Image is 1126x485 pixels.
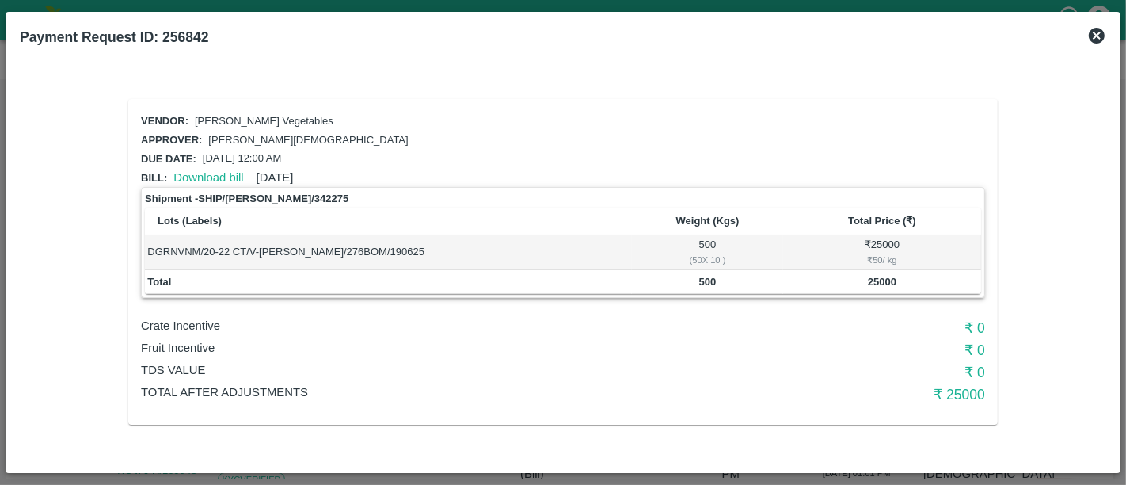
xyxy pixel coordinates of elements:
p: Fruit Incentive [141,339,704,357]
td: ₹ 25000 [783,235,981,270]
b: Weight (Kgs) [676,215,740,227]
span: Approver: [141,134,202,146]
p: [PERSON_NAME] Vegetables [195,114,333,129]
b: Payment Request ID: 256842 [20,29,208,45]
span: Due date: [141,153,196,165]
h6: ₹ 0 [704,361,985,384]
p: Crate Incentive [141,317,704,334]
strong: Shipment - SHIP/[PERSON_NAME]/342275 [145,191,348,207]
td: 500 [632,235,783,270]
b: 500 [699,276,717,288]
td: DGRNVNM/20-22 CT/V-[PERSON_NAME]/276BOM/190625 [145,235,632,270]
span: Bill: [141,172,167,184]
h6: ₹ 25000 [704,384,985,406]
p: [PERSON_NAME][DEMOGRAPHIC_DATA] [208,133,408,148]
div: ₹ 50 / kg [786,253,978,267]
span: [DATE] [257,171,294,184]
h6: ₹ 0 [704,317,985,339]
span: Vendor: [141,115,188,127]
b: 25000 [868,276,896,288]
b: Total Price (₹) [848,215,916,227]
p: Total After adjustments [141,384,704,401]
b: Lots (Labels) [158,215,222,227]
h6: ₹ 0 [704,339,985,361]
b: Total [147,276,171,288]
div: ( 50 X 10 ) [634,253,781,267]
a: Download bill [173,171,243,184]
p: TDS VALUE [141,361,704,379]
p: [DATE] 12:00 AM [203,151,281,166]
